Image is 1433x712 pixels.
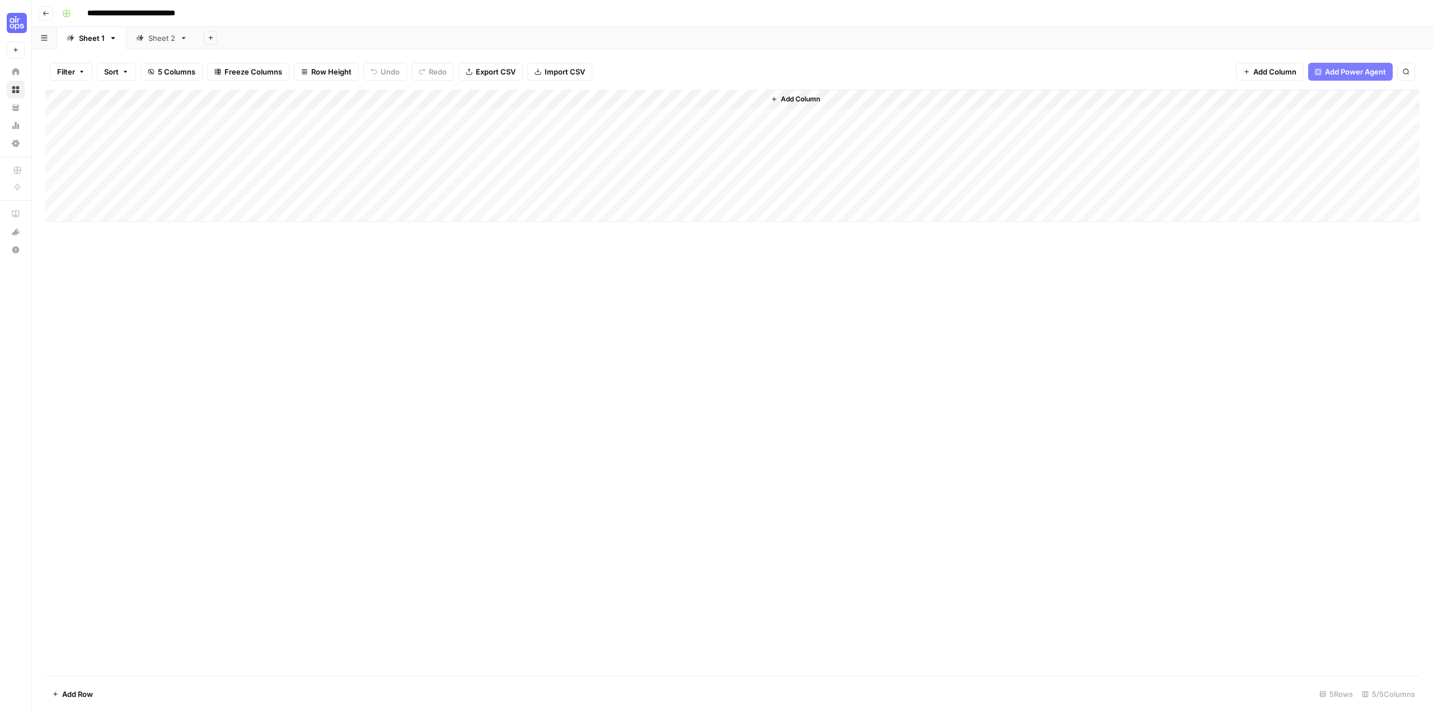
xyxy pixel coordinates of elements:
span: Import CSV [545,66,585,77]
a: Usage [7,117,25,134]
span: Filter [57,66,75,77]
a: Sheet 2 [127,27,197,49]
button: Sort [97,63,136,81]
a: Settings [7,134,25,152]
span: Sort [104,66,119,77]
button: Add Column [1236,63,1304,81]
span: Add Row [62,688,93,700]
span: Add Power Agent [1325,66,1386,77]
button: Import CSV [527,63,592,81]
button: Filter [50,63,92,81]
a: Browse [7,81,25,99]
button: Undo [363,63,407,81]
div: 5 Rows [1315,685,1357,703]
a: Your Data [7,99,25,117]
span: Row Height [311,66,352,77]
img: Cohort 4 Logo [7,13,27,33]
button: Add Row [45,685,100,703]
button: Add Column [766,92,825,106]
a: Home [7,63,25,81]
button: Workspace: Cohort 4 [7,9,25,37]
button: 5 Columns [141,63,203,81]
button: Row Height [294,63,359,81]
button: Freeze Columns [207,63,289,81]
div: Sheet 2 [148,32,175,44]
button: What's new? [7,223,25,241]
span: Add Column [781,94,820,104]
span: Add Column [1253,66,1296,77]
button: Add Power Agent [1308,63,1393,81]
span: 5 Columns [158,66,195,77]
a: AirOps Academy [7,205,25,223]
span: Redo [429,66,447,77]
span: Freeze Columns [224,66,282,77]
button: Redo [411,63,454,81]
div: What's new? [7,224,24,240]
span: Export CSV [476,66,516,77]
span: Undo [381,66,400,77]
a: Sheet 1 [57,27,127,49]
button: Export CSV [458,63,523,81]
div: 5/5 Columns [1357,685,1420,703]
div: Sheet 1 [79,32,105,44]
button: Help + Support [7,241,25,259]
